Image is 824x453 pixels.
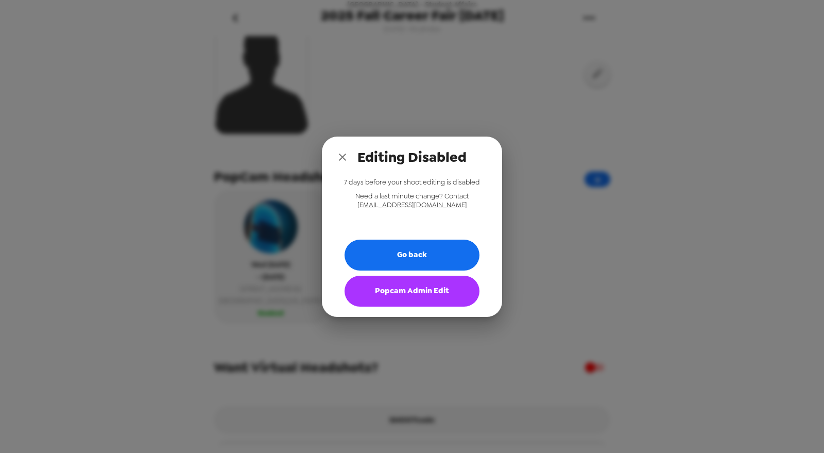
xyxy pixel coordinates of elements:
span: Editing Disabled [357,148,467,166]
button: close [332,147,353,167]
button: Go back [345,240,479,271]
button: Popcam Admin Edit [345,276,479,307]
span: 7 days before your shoot editing is disabled [344,178,480,187]
a: [EMAIL_ADDRESS][DOMAIN_NAME] [357,200,467,209]
span: Need a last minute change? Contact [355,192,469,200]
